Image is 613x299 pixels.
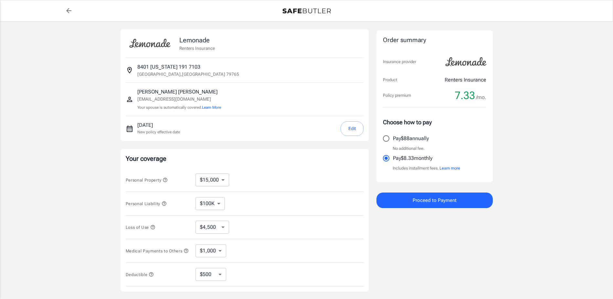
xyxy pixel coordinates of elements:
button: Personal Property [126,176,168,184]
svg: Insured address [126,66,133,74]
p: [DATE] [137,121,180,129]
svg: New policy start date [126,125,133,133]
button: Learn more [439,165,460,172]
button: Medical Payments to Others [126,247,189,255]
img: Lemonade [126,34,174,52]
span: Loss of Use [126,225,155,230]
p: Lemonade [179,35,215,45]
span: /mo. [476,93,486,102]
p: Product [383,77,397,83]
a: back to quotes [62,4,75,17]
span: Personal Property [126,178,168,183]
p: Insurance provider [383,59,416,65]
p: Your spouse is automatically covered. [137,105,221,111]
div: Order summary [383,36,486,45]
button: Learn More [202,105,221,110]
p: Policy premium [383,92,411,99]
span: 7.33 [455,89,475,102]
p: Pay $8.33 monthly [393,154,432,162]
p: Your coverage [126,154,364,163]
img: Lemonade [442,53,490,71]
button: Personal Liability [126,200,167,207]
span: Personal Liability [126,201,167,206]
p: Renters Insurance [445,76,486,84]
svg: Insured person [126,95,133,103]
button: Loss of Use [126,223,155,231]
span: Medical Payments to Others [126,249,189,253]
span: Deductible [126,272,154,277]
p: Includes installment fees. [393,165,460,172]
button: Edit [341,121,364,136]
p: [EMAIL_ADDRESS][DOMAIN_NAME] [137,96,221,103]
button: Proceed to Payment [376,193,493,208]
p: 8401 [US_STATE] 191 7103 [137,63,200,71]
p: Pay $88 annually [393,135,429,142]
p: No additional fee. [393,145,425,152]
p: [PERSON_NAME] [PERSON_NAME] [137,88,221,96]
p: [GEOGRAPHIC_DATA] , [GEOGRAPHIC_DATA] 79765 [137,71,239,77]
p: New policy effective date [137,129,180,135]
p: Choose how to pay [383,118,486,127]
span: Proceed to Payment [413,196,457,205]
button: Deductible [126,271,154,278]
p: Renters Insurance [179,45,215,51]
img: Back to quotes [282,8,331,14]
